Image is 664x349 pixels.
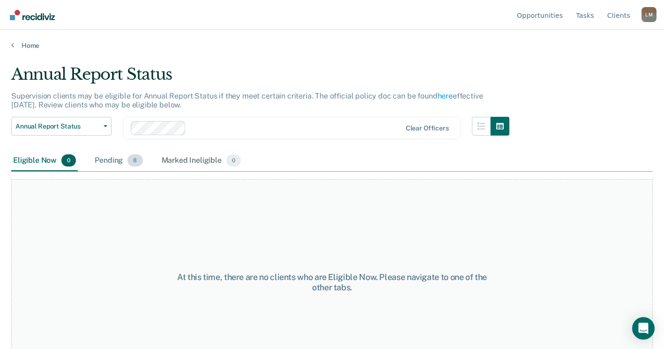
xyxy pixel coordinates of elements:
button: Profile dropdown button [642,7,657,22]
div: Annual Report Status [11,65,509,91]
p: Supervision clients may be eligible for Annual Report Status if they meet certain criteria. The o... [11,91,483,109]
div: Open Intercom Messenger [632,317,655,340]
div: Clear officers [406,124,449,132]
div: At this time, there are no clients who are Eligible Now. Please navigate to one of the other tabs. [172,272,492,292]
div: Eligible Now0 [11,151,78,171]
div: Marked Ineligible0 [160,151,243,171]
span: 0 [226,154,241,167]
a: Home [11,41,653,50]
span: 8 [127,154,142,167]
button: Annual Report Status [11,117,112,136]
div: L M [642,7,657,22]
span: Annual Report Status [15,122,100,130]
a: here [438,91,453,100]
img: Recidiviz [10,10,55,20]
div: Pending8 [93,151,144,171]
span: 0 [61,154,76,167]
